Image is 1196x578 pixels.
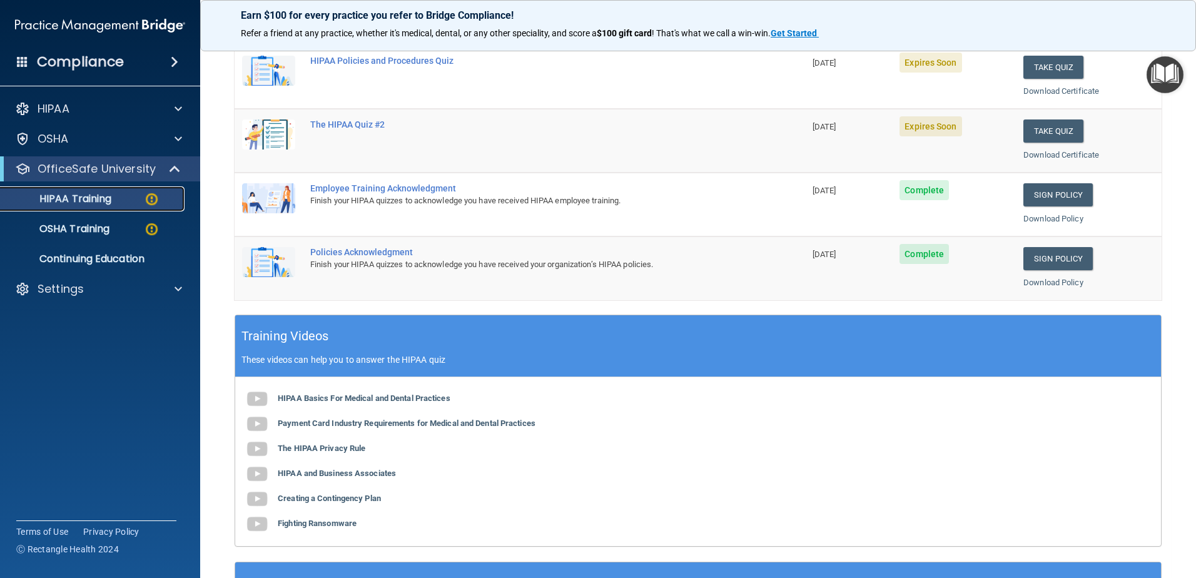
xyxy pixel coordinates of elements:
div: HIPAA Policies and Procedures Quiz [310,56,742,66]
b: HIPAA and Business Associates [278,469,396,478]
img: gray_youtube_icon.38fcd6cc.png [245,512,270,537]
a: Get Started [771,28,819,38]
a: Download Policy [1023,214,1083,223]
p: HIPAA [38,101,69,116]
span: Ⓒ Rectangle Health 2024 [16,543,119,555]
b: HIPAA Basics For Medical and Dental Practices [278,393,450,403]
a: Privacy Policy [83,525,139,538]
button: Take Quiz [1023,56,1083,79]
span: Expires Soon [900,53,961,73]
div: Finish your HIPAA quizzes to acknowledge you have received HIPAA employee training. [310,193,742,208]
span: Complete [900,180,949,200]
a: Settings [15,281,182,297]
span: Complete [900,244,949,264]
span: [DATE] [813,250,836,259]
a: OfficeSafe University [15,161,181,176]
a: Download Certificate [1023,86,1099,96]
h5: Training Videos [241,325,329,347]
img: PMB logo [15,13,185,38]
img: warning-circle.0cc9ac19.png [144,221,160,237]
p: Continuing Education [8,253,179,265]
img: warning-circle.0cc9ac19.png [144,191,160,207]
a: OSHA [15,131,182,146]
img: gray_youtube_icon.38fcd6cc.png [245,462,270,487]
h4: Compliance [37,53,124,71]
img: gray_youtube_icon.38fcd6cc.png [245,487,270,512]
span: [DATE] [813,186,836,195]
p: Earn $100 for every practice you refer to Bridge Compliance! [241,9,1155,21]
p: OSHA [38,131,69,146]
p: HIPAA Training [8,193,111,205]
img: gray_youtube_icon.38fcd6cc.png [245,412,270,437]
p: Settings [38,281,84,297]
a: Sign Policy [1023,247,1093,270]
a: HIPAA [15,101,182,116]
strong: Get Started [771,28,817,38]
img: gray_youtube_icon.38fcd6cc.png [245,437,270,462]
b: Fighting Ransomware [278,519,357,528]
button: Open Resource Center [1147,56,1183,93]
strong: $100 gift card [597,28,652,38]
span: ! That's what we call a win-win. [652,28,771,38]
p: These videos can help you to answer the HIPAA quiz [241,355,1155,365]
p: OfficeSafe University [38,161,156,176]
span: Refer a friend at any practice, whether it's medical, dental, or any other speciality, and score a [241,28,597,38]
p: OSHA Training [8,223,109,235]
span: Expires Soon [900,116,961,136]
a: Download Certificate [1023,150,1099,160]
a: Download Policy [1023,278,1083,287]
a: Sign Policy [1023,183,1093,206]
img: gray_youtube_icon.38fcd6cc.png [245,387,270,412]
b: The HIPAA Privacy Rule [278,444,365,453]
div: Policies Acknowledgment [310,247,742,257]
div: Employee Training Acknowledgment [310,183,742,193]
div: The HIPAA Quiz #2 [310,119,742,129]
button: Take Quiz [1023,119,1083,143]
b: Payment Card Industry Requirements for Medical and Dental Practices [278,418,535,428]
b: Creating a Contingency Plan [278,494,381,503]
span: [DATE] [813,58,836,68]
span: [DATE] [813,122,836,131]
div: Finish your HIPAA quizzes to acknowledge you have received your organization’s HIPAA policies. [310,257,742,272]
a: Terms of Use [16,525,68,538]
